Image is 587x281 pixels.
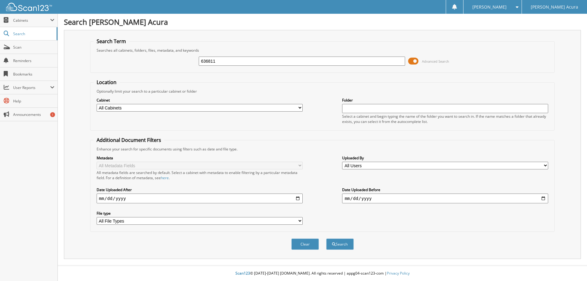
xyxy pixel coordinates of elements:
h1: Search [PERSON_NAME] Acura [64,17,581,27]
input: start [97,194,303,203]
span: Advanced Search [422,59,449,64]
button: Search [326,238,354,250]
a: here [161,175,169,180]
div: All metadata fields are searched by default. Select a cabinet with metadata to enable filtering b... [97,170,303,180]
span: Scan [13,45,54,50]
span: Bookmarks [13,72,54,77]
span: [PERSON_NAME] Acura [531,5,578,9]
img: scan123-logo-white.svg [6,3,52,11]
span: Help [13,98,54,104]
label: Uploaded By [342,155,548,161]
div: 1 [50,112,55,117]
legend: Search Term [94,38,129,45]
div: © [DATE]-[DATE] [DOMAIN_NAME]. All rights reserved | appg04-scan123-com | [58,266,587,281]
div: Enhance your search for specific documents using filters such as date and file type. [94,146,552,152]
span: [PERSON_NAME] [472,5,507,9]
label: Cabinet [97,98,303,103]
span: Reminders [13,58,54,63]
legend: Additional Document Filters [94,137,164,143]
div: Optionally limit your search to a particular cabinet or folder [94,89,552,94]
button: Clear [291,238,319,250]
label: File type [97,211,303,216]
span: Cabinets [13,18,50,23]
legend: Location [94,79,120,86]
a: Privacy Policy [387,271,410,276]
div: Select a cabinet and begin typing the name of the folder you want to search in. If the name match... [342,114,548,124]
input: end [342,194,548,203]
span: User Reports [13,85,50,90]
span: Announcements [13,112,54,117]
span: Search [13,31,54,36]
div: Searches all cabinets, folders, files, metadata, and keywords [94,48,552,53]
label: Date Uploaded After [97,187,303,192]
span: Scan123 [235,271,250,276]
label: Date Uploaded Before [342,187,548,192]
label: Metadata [97,155,303,161]
label: Folder [342,98,548,103]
